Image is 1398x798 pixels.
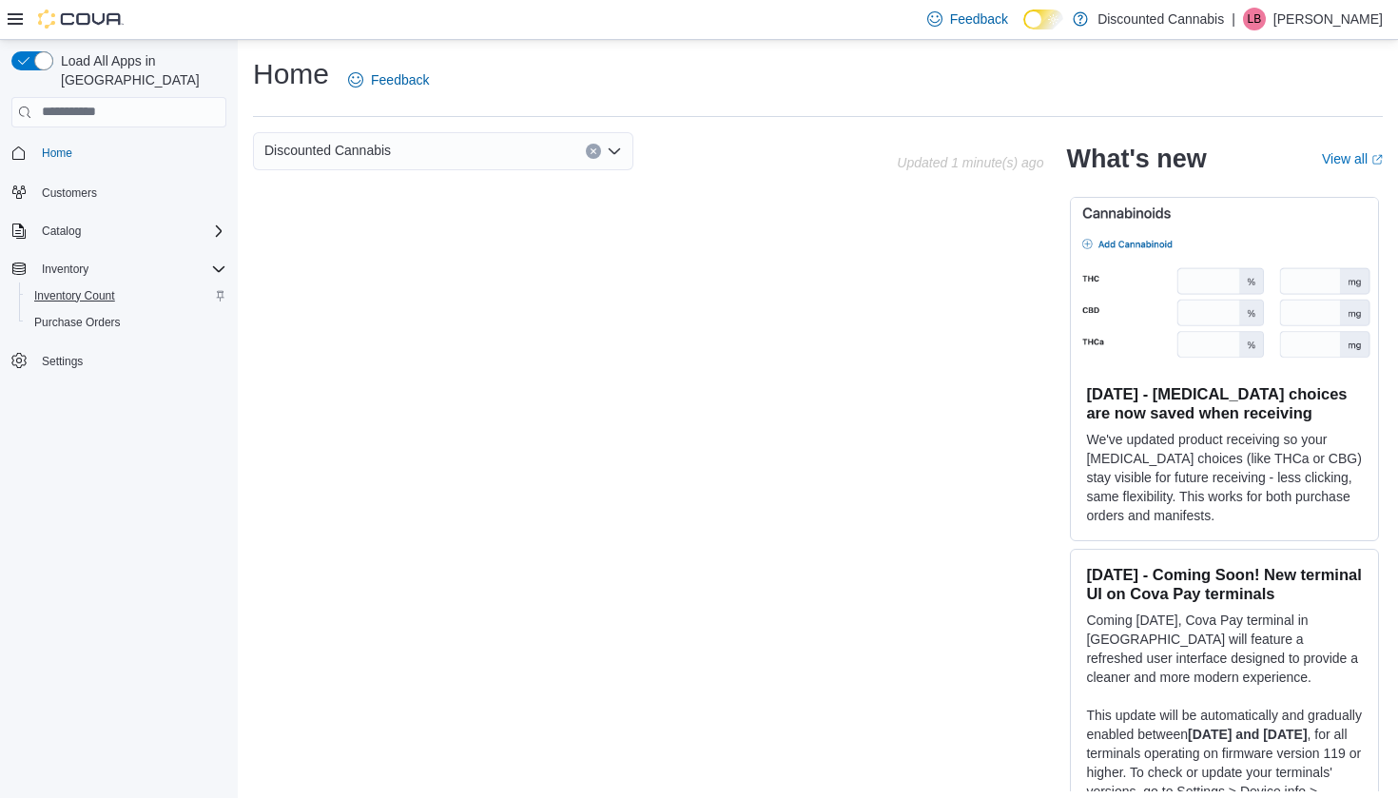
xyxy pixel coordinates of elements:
[27,311,128,334] a: Purchase Orders
[950,10,1008,29] span: Feedback
[253,55,329,93] h1: Home
[1086,384,1363,422] h3: [DATE] - [MEDICAL_DATA] choices are now saved when receiving
[1086,565,1363,603] h3: [DATE] - Coming Soon! New terminal UI on Cova Pay terminals
[42,185,97,201] span: Customers
[42,354,83,369] span: Settings
[27,311,226,334] span: Purchase Orders
[1371,154,1383,165] svg: External link
[1086,430,1363,525] p: We've updated product receiving so your [MEDICAL_DATA] choices (like THCa or CBG) stay visible fo...
[340,61,437,99] a: Feedback
[34,315,121,330] span: Purchase Orders
[4,256,234,282] button: Inventory
[34,180,226,204] span: Customers
[1086,611,1363,687] p: Coming [DATE], Cova Pay terminal in [GEOGRAPHIC_DATA] will feature a refreshed user interface des...
[897,155,1043,170] p: Updated 1 minute(s) ago
[53,51,226,89] span: Load All Apps in [GEOGRAPHIC_DATA]
[34,182,105,204] a: Customers
[1273,8,1383,30] p: [PERSON_NAME]
[34,220,88,243] button: Catalog
[34,288,115,303] span: Inventory Count
[1066,144,1206,174] h2: What's new
[4,139,234,166] button: Home
[34,349,226,373] span: Settings
[38,10,124,29] img: Cova
[42,224,81,239] span: Catalog
[1248,8,1262,30] span: LB
[264,139,391,162] span: Discounted Cannabis
[371,70,429,89] span: Feedback
[42,262,88,277] span: Inventory
[11,131,226,424] nav: Complex example
[34,258,226,281] span: Inventory
[1188,727,1307,742] strong: [DATE] and [DATE]
[1023,10,1063,29] input: Dark Mode
[1023,29,1024,30] span: Dark Mode
[34,350,90,373] a: Settings
[586,144,601,159] button: Clear input
[27,284,226,307] span: Inventory Count
[4,218,234,244] button: Catalog
[42,146,72,161] span: Home
[34,220,226,243] span: Catalog
[19,282,234,309] button: Inventory Count
[34,142,80,165] a: Home
[34,141,226,165] span: Home
[27,284,123,307] a: Inventory Count
[1232,8,1235,30] p: |
[607,144,622,159] button: Open list of options
[4,347,234,375] button: Settings
[1322,151,1383,166] a: View allExternal link
[4,178,234,205] button: Customers
[19,309,234,336] button: Purchase Orders
[1243,8,1266,30] div: Liyon Bodagh
[34,258,96,281] button: Inventory
[1097,8,1224,30] p: Discounted Cannabis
